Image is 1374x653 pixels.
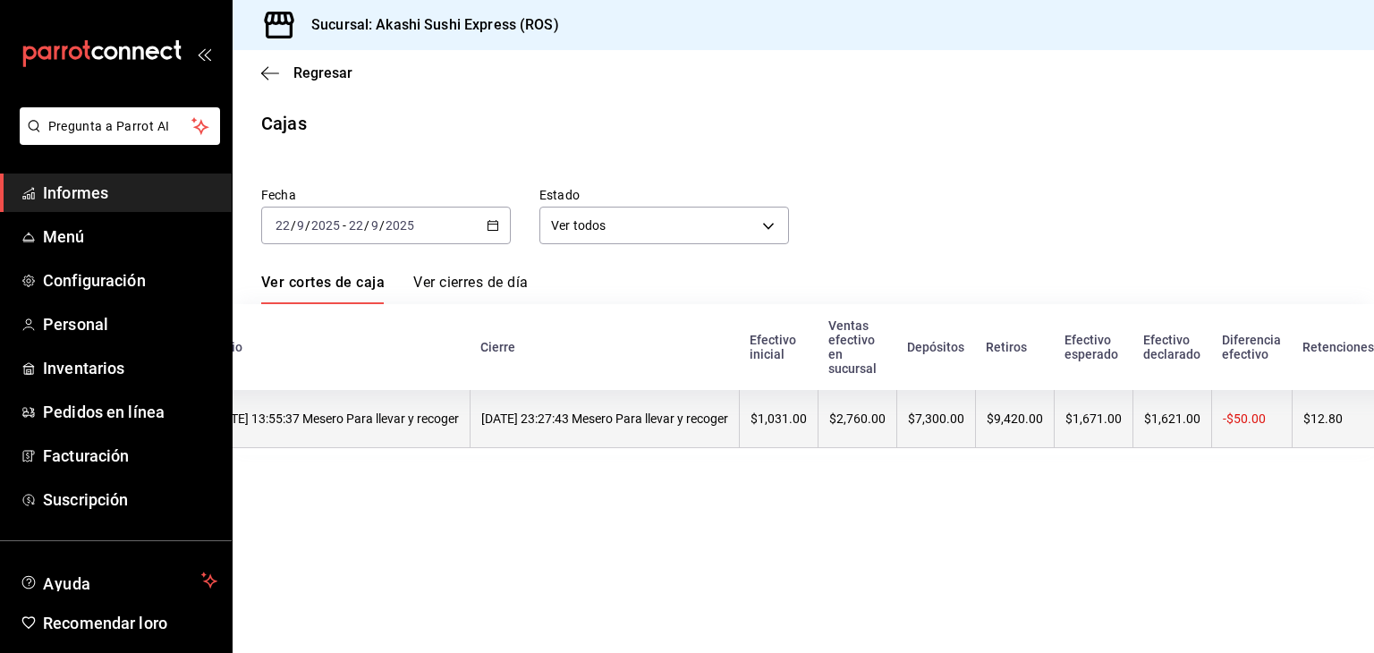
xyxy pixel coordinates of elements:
[310,218,341,233] input: ----
[1303,411,1343,426] font: $12.80
[43,446,129,465] font: Facturación
[43,403,165,421] font: Pedidos en línea
[539,188,580,202] font: Estado
[1065,411,1122,426] font: $1,671.00
[370,218,379,233] input: --
[385,218,415,233] input: ----
[48,119,170,133] font: Pregunta a Parrot AI
[551,218,606,233] font: Ver todos
[13,130,220,148] a: Pregunta a Parrot AI
[1222,333,1281,361] font: Diferencia efectivo
[291,218,296,233] font: /
[480,340,515,354] font: Cierre
[481,411,728,426] font: [DATE] 23:27:43 Mesero Para llevar y recoger
[311,16,559,33] font: Sucursal: Akashi Sushi Express (ROS)
[413,274,528,291] font: Ver cierres de día
[261,188,296,202] font: Fecha
[1064,333,1118,361] font: Efectivo esperado
[1223,411,1266,426] font: -$50.00
[987,411,1043,426] font: $9,420.00
[43,227,85,246] font: Menú
[275,218,291,233] input: --
[828,318,877,376] font: Ventas efectivo en sucursal
[43,490,128,509] font: Suscripción
[261,273,528,304] div: pestañas de navegación
[212,411,459,426] font: [DATE] 13:55:37 Mesero Para llevar y recoger
[43,574,91,593] font: Ayuda
[379,218,385,233] font: /
[296,218,305,233] input: --
[829,411,886,426] font: $2,760.00
[43,271,146,290] font: Configuración
[364,218,369,233] font: /
[1143,333,1200,361] font: Efectivo declarado
[43,315,108,334] font: Personal
[261,274,385,291] font: Ver cortes de caja
[1302,340,1374,354] font: Retenciones
[261,113,307,134] font: Cajas
[197,47,211,61] button: abrir_cajón_menú
[305,218,310,233] font: /
[751,411,807,426] font: $1,031.00
[43,183,108,202] font: Informes
[907,340,964,354] font: Depósitos
[293,64,352,81] font: Regresar
[261,64,352,81] button: Regresar
[20,107,220,145] button: Pregunta a Parrot AI
[43,359,124,377] font: Inventarios
[343,218,346,233] font: -
[908,411,964,426] font: $7,300.00
[43,614,167,632] font: Recomendar loro
[986,340,1027,354] font: Retiros
[750,333,796,361] font: Efectivo inicial
[1144,411,1200,426] font: $1,621.00
[348,218,364,233] input: --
